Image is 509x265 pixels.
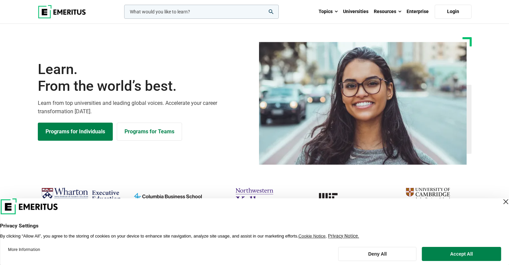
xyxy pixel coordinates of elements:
[38,123,113,141] a: Explore Programs
[38,78,251,94] span: From the world’s best.
[435,5,472,19] a: Login
[41,185,121,205] img: Wharton Executive Education
[215,185,294,211] img: northwestern-kellogg
[301,185,381,211] img: MIT xPRO
[259,42,467,165] img: Learn from the world's best
[38,99,251,116] p: Learn from top universities and leading global voices. Accelerate your career transformation [DATE].
[124,5,279,19] input: woocommerce-product-search-field-0
[38,61,251,95] h1: Learn.
[388,185,468,211] img: cambridge-judge-business-school
[301,185,381,211] a: MIT-xPRO
[117,123,182,141] a: Explore for Business
[128,185,208,211] img: columbia-business-school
